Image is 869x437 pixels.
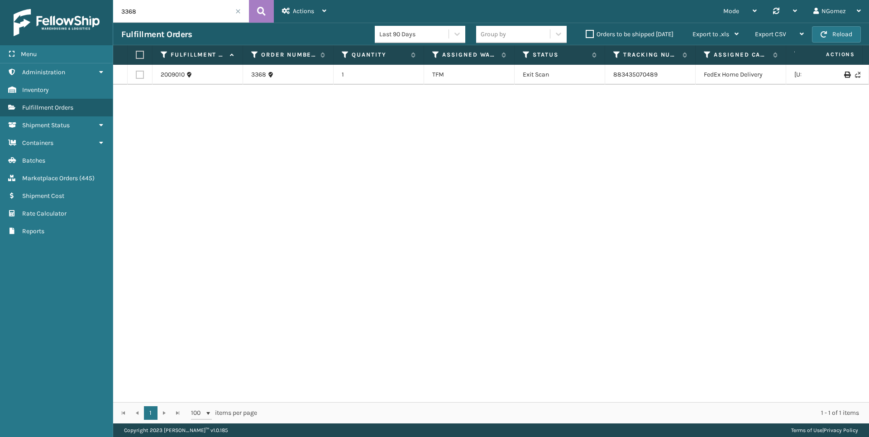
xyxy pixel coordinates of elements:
[515,65,605,85] td: Exit Scan
[79,174,95,182] span: ( 445 )
[22,192,64,200] span: Shipment Cost
[586,30,673,38] label: Orders to be shipped [DATE]
[352,51,406,59] label: Quantity
[144,406,158,420] a: 1
[791,423,858,437] div: |
[22,68,65,76] span: Administration
[755,30,786,38] span: Export CSV
[824,427,858,433] a: Privacy Policy
[714,51,769,59] label: Assigned Carrier Service
[22,104,73,111] span: Fulfillment Orders
[334,65,424,85] td: 1
[812,26,861,43] button: Reload
[124,423,228,437] p: Copyright 2023 [PERSON_NAME]™ v 1.0.185
[121,29,192,40] h3: Fulfillment Orders
[379,29,449,39] div: Last 90 Days
[855,72,860,78] i: Never Shipped
[22,86,49,94] span: Inventory
[791,427,822,433] a: Terms of Use
[22,227,44,235] span: Reports
[797,47,860,62] span: Actions
[14,9,100,36] img: logo
[623,51,678,59] label: Tracking Number
[613,71,658,78] a: 883435070489
[723,7,739,15] span: Mode
[533,51,587,59] label: Status
[191,406,257,420] span: items per page
[442,51,497,59] label: Assigned Warehouse
[261,51,316,59] label: Order Number
[696,65,786,85] td: FedEx Home Delivery
[251,70,266,79] a: 3368
[171,51,225,59] label: Fulfillment Order Id
[22,121,70,129] span: Shipment Status
[844,72,850,78] i: Print Label
[191,408,205,418] span: 100
[22,174,78,182] span: Marketplace Orders
[270,408,859,418] div: 1 - 1 of 1 items
[22,210,67,217] span: Rate Calculator
[22,157,45,164] span: Batches
[22,139,53,147] span: Containers
[21,50,37,58] span: Menu
[692,30,729,38] span: Export to .xls
[481,29,506,39] div: Group by
[424,65,515,85] td: TFM
[161,70,185,79] a: 2009010
[293,7,314,15] span: Actions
